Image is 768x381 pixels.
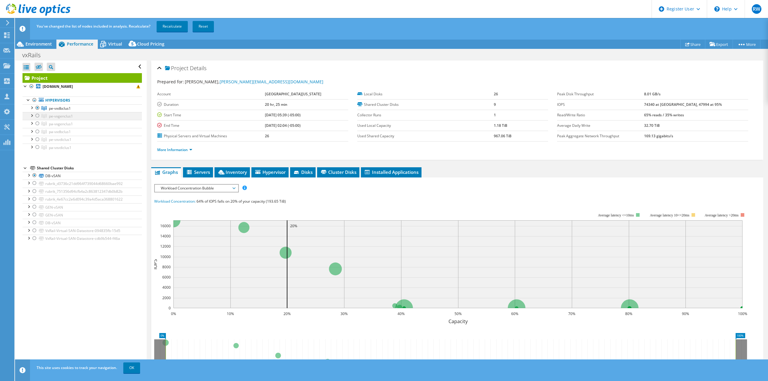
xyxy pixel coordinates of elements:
[49,114,73,119] span: pe-vxgenclus1
[494,91,498,97] b: 26
[196,199,286,204] span: 64% of IOPS falls on 20% of your capacity (193.65 TiB)
[357,123,494,129] label: Used Local Capacity
[22,83,142,91] a: [DOMAIN_NAME]
[19,52,50,58] h1: vxRails
[22,227,142,235] a: VxRail-Virtual-SAN-Datastore-094835fb-15d5
[162,275,171,280] text: 6000
[160,234,171,239] text: 14000
[290,223,297,228] text: 20%
[162,285,171,290] text: 4000
[738,311,747,316] text: 100%
[283,311,291,316] text: 20%
[22,211,142,219] a: GEN-vSAN
[171,311,176,316] text: 0%
[160,254,171,259] text: 10000
[217,169,247,175] span: Inventory
[165,65,188,71] span: Project
[644,112,684,118] b: 65% reads / 35% writes
[157,112,265,118] label: Start Time
[557,112,644,118] label: Read/Write Ratio
[320,169,356,175] span: Cluster Disks
[22,73,142,83] a: Project
[598,213,634,217] tspan: Average latency <=10ms
[494,133,511,138] b: 967.06 TiB
[494,123,507,128] b: 1.18 TiB
[557,133,644,139] label: Peak Aggregate Network Throughput
[454,311,462,316] text: 50%
[157,147,192,152] a: More Information
[162,264,171,269] text: 8000
[644,123,660,128] b: 32.70 TiB
[49,129,71,134] span: pa-vxdbclus1
[682,311,689,316] text: 90%
[22,172,142,180] a: DB-vSAN
[25,41,52,47] span: Environment
[157,102,265,108] label: Duration
[511,311,518,316] text: 60%
[705,213,739,217] text: Average latency >20ms
[158,185,235,192] span: Workload Concentration Bubble
[193,21,214,32] a: Reset
[644,102,722,107] b: 74340 at [GEOGRAPHIC_DATA], 47994 at 95%
[494,102,496,107] b: 9
[557,123,644,129] label: Average Daily Write
[22,97,142,104] a: Hypervisors
[22,180,142,187] a: rubrik_d3736c21dd964f739044d68660bae992
[22,112,142,120] a: pe-vxgenclus1
[357,133,494,139] label: Used Shared Capacity
[357,112,494,118] label: Collector Runs
[157,79,184,85] label: Prepared for:
[625,311,632,316] text: 80%
[265,112,301,118] b: [DATE] 05:39 (-05:00)
[67,41,93,47] span: Performance
[43,84,73,89] b: [DOMAIN_NAME]
[714,6,720,12] svg: \n
[752,4,761,14] span: RW
[108,41,122,47] span: Virtual
[152,259,158,269] text: IOPS
[49,106,71,111] span: pe-vxdbclus1
[157,133,265,139] label: Physical Servers and Virtual Machines
[37,24,150,29] span: You've changed the list of nodes included in analysis. Recalculate?
[568,311,575,316] text: 70%
[265,133,269,138] b: 26
[154,169,178,175] span: Graphs
[557,91,644,97] label: Peak Disk Throughput
[22,104,142,112] a: pe-vxdbclus1
[680,40,705,49] a: Share
[340,311,348,316] text: 30%
[265,102,287,107] b: 20 hr, 25 min
[37,365,117,370] span: This site uses cookies to track your navigation.
[357,91,494,97] label: Local Disks
[49,137,71,142] span: pe-vxvdiclus1
[190,64,206,72] span: Details
[49,121,73,127] span: pa-vxgenclus1
[137,41,164,47] span: Cloud Pricing
[49,145,71,150] span: pa-vxvdiclus1
[227,311,234,316] text: 10%
[397,311,405,316] text: 40%
[22,188,142,195] a: rubrik_751356d94cfb4a2c863812347db0b82b
[705,40,733,49] a: Export
[644,133,673,138] b: 169.13 gigabits/s
[22,144,142,151] a: pa-vxvdiclus1
[162,295,171,300] text: 2000
[557,102,644,108] label: IOPS
[185,79,323,85] span: [PERSON_NAME],
[186,169,210,175] span: Servers
[254,169,286,175] span: Hypervisor
[123,362,140,373] a: OK
[22,136,142,144] a: pe-vxvdiclus1
[494,112,496,118] b: 1
[160,223,171,228] text: 16000
[157,91,265,97] label: Account
[448,318,468,325] text: Capacity
[169,305,171,311] text: 0
[154,199,196,204] span: Workload Concentration:
[644,91,661,97] b: 8.01 GB/s
[37,165,142,172] div: Shared Cluster Disks
[22,120,142,128] a: pa-vxgenclus1
[157,21,188,32] a: Recalculate
[220,79,323,85] a: [PERSON_NAME][EMAIL_ADDRESS][DOMAIN_NAME]
[364,169,418,175] span: Installed Applications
